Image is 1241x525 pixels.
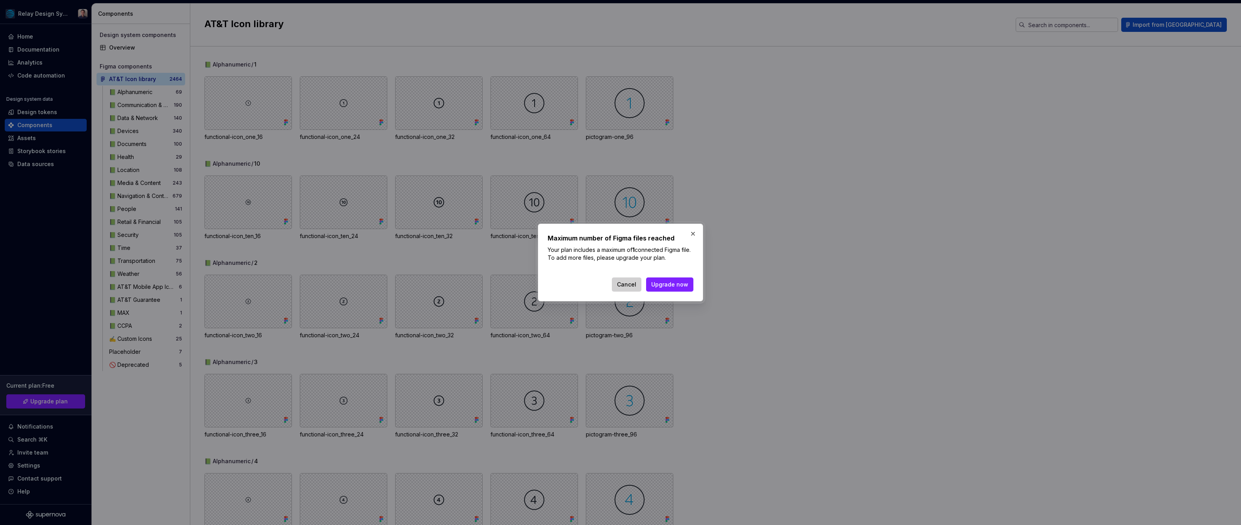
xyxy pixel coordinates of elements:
b: 1 [632,246,635,253]
button: Upgrade now [646,277,693,292]
span: Upgrade now [651,281,688,288]
button: Cancel [612,277,641,292]
p: Your plan includes a maximum of connected Figma file. To add more files, please upgrade your plan. [548,246,693,262]
span: Cancel [617,281,636,288]
h2: Maximum number of Figma files reached [548,233,693,243]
